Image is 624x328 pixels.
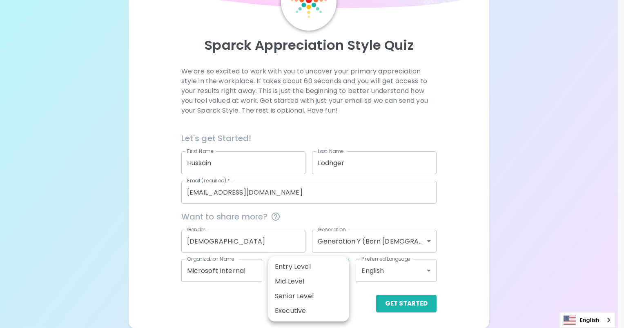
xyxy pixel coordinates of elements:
a: English [559,312,615,328]
li: Mid Level [268,274,349,289]
aside: Language selected: English [559,312,616,328]
li: Senior Level [268,289,349,304]
li: Executive [268,304,349,318]
div: Language [559,312,616,328]
li: Entry Level [268,259,349,274]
